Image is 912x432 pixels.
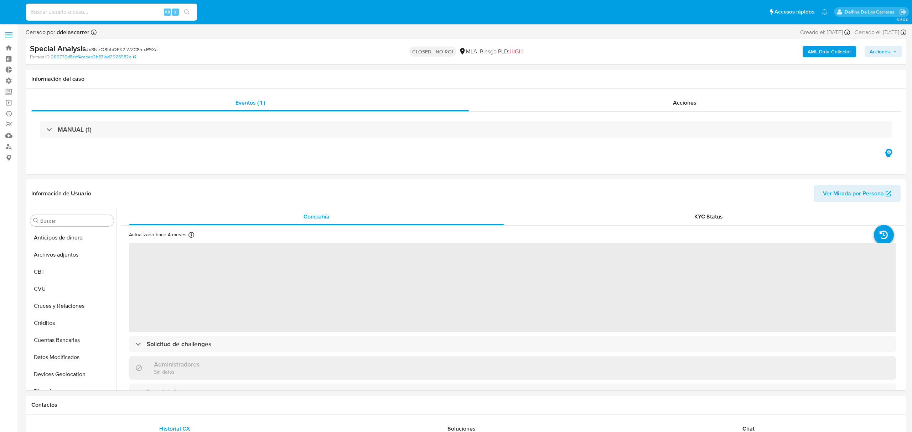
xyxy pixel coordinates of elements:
span: HIGH [509,47,523,56]
span: Acciones [673,99,696,107]
p: delfina.delascarreras@mercadolibre.com [845,9,897,15]
h1: Información de Usuario [31,190,91,197]
span: - [851,28,853,36]
span: Cerrado por [26,28,89,36]
span: Eventos ( 1 ) [235,99,265,107]
button: Ver Mirada por Persona [814,185,901,202]
button: Créditos [27,315,116,332]
button: Direcciones [27,383,116,400]
div: MLA [459,48,477,56]
span: KYC Status [694,212,723,221]
h3: MANUAL (1) [58,126,92,133]
span: # xSNhQ8hhQFK2lWZC8mxP9Xal [86,46,159,53]
div: MANUAL (1) [40,121,892,138]
input: Buscar usuario o caso... [26,7,197,17]
button: Archivos adjuntos [27,246,116,263]
div: Creado el: [DATE] [800,28,850,36]
span: Compañía [304,212,330,221]
span: Alt [165,9,170,15]
p: Actualizado hace 4 meses [129,231,187,238]
b: ddelascarrer [55,28,89,36]
div: AdministradoresSin datos [129,356,896,379]
button: search-icon [180,7,194,17]
span: ‌ [129,243,896,332]
button: CBT [27,263,116,280]
span: Accesos rápidos [774,8,814,16]
a: 266736d8edf4cebae2b831ad2628982e [51,54,136,60]
span: Riesgo PLD: [480,48,523,56]
h3: Beneficiarios [147,388,183,396]
h1: Contactos [31,401,901,409]
button: Acciones [865,46,902,57]
a: Salir [899,8,907,16]
input: Buscar [40,218,111,224]
button: CVU [27,280,116,297]
button: Cuentas Bancarias [27,332,116,349]
h3: Solicitud de challenges [147,340,211,348]
b: AML Data Collector [808,46,851,57]
span: Acciones [870,46,890,57]
h3: Administradores [154,360,199,368]
button: AML Data Collector [803,46,856,57]
div: Solicitud de challenges [129,336,896,352]
button: Datos Modificados [27,349,116,366]
b: Person ID [30,54,50,60]
button: Buscar [33,218,39,223]
b: Special Analysis [30,43,86,54]
div: Cerrado el: [DATE] [855,28,906,36]
button: Anticipos de dinero [27,229,116,246]
div: Beneficiarios [129,384,896,400]
a: Notificaciones [822,9,828,15]
button: Cruces y Relaciones [27,297,116,315]
button: Devices Geolocation [27,366,116,383]
p: Sin datos [154,368,199,375]
span: Ver Mirada por Persona [823,185,884,202]
span: s [174,9,176,15]
p: CLOSED - NO ROI [409,47,456,57]
h1: Información del caso [31,75,901,83]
